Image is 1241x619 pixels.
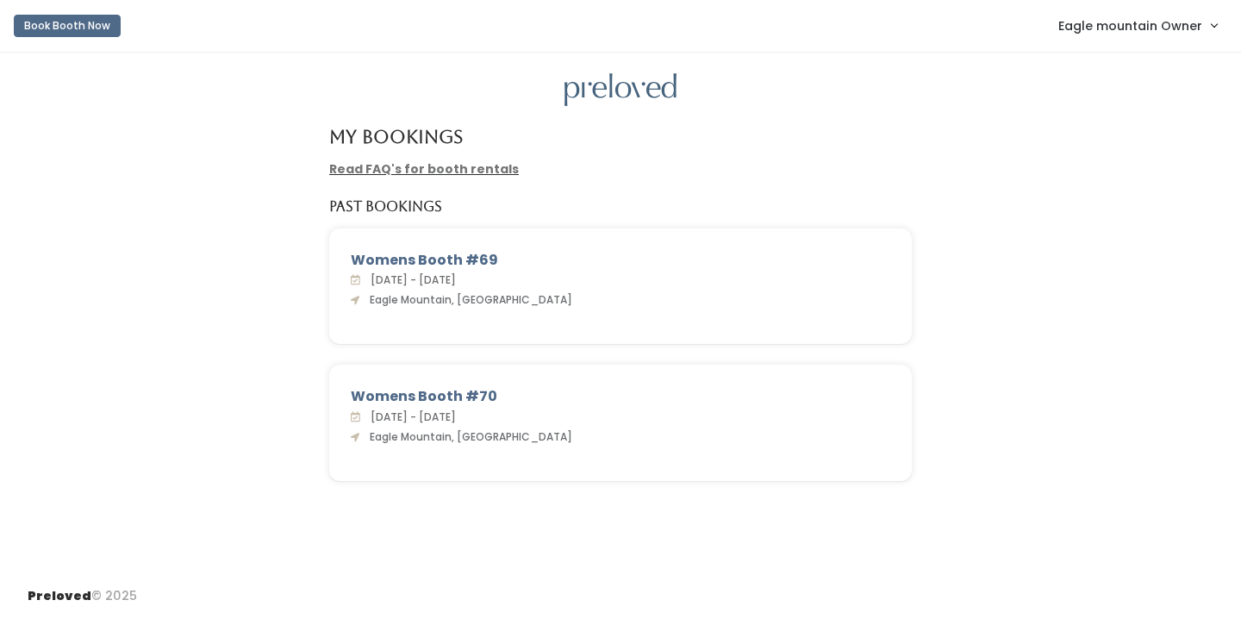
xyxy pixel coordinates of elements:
div: © 2025 [28,573,137,605]
h4: My Bookings [329,127,463,147]
div: Womens Booth #69 [351,250,890,271]
button: Book Booth Now [14,15,121,37]
div: Womens Booth #70 [351,386,890,407]
a: Read FAQ's for booth rentals [329,160,519,178]
h5: Past Bookings [329,199,442,215]
span: [DATE] - [DATE] [364,410,456,424]
a: Eagle mountain Owner [1041,7,1234,44]
span: Preloved [28,587,91,604]
span: Eagle mountain Owner [1058,16,1202,35]
span: [DATE] - [DATE] [364,272,456,287]
img: preloved logo [564,73,677,107]
span: Eagle Mountain, [GEOGRAPHIC_DATA] [363,292,572,307]
a: Book Booth Now [14,7,121,45]
span: Eagle Mountain, [GEOGRAPHIC_DATA] [363,429,572,444]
